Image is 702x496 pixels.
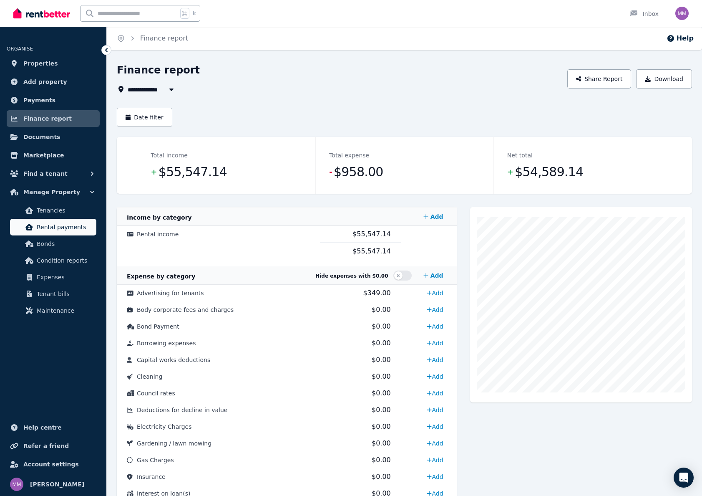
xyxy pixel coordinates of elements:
[372,306,391,314] span: $0.00
[10,478,23,491] img: Mark Milford
[423,353,446,367] a: Add
[137,440,211,447] span: Gardening / lawn mowing
[423,320,446,333] a: Add
[107,27,198,50] nav: Breadcrumb
[10,269,96,286] a: Expenses
[372,356,391,364] span: $0.00
[423,403,446,417] a: Add
[352,230,391,238] span: $55,547.14
[7,438,100,454] a: Refer a friend
[10,302,96,319] a: Maintenance
[667,33,694,43] button: Help
[10,202,96,219] a: Tenancies
[137,357,210,363] span: Capital works deductions
[127,214,192,221] span: Income by category
[137,290,204,296] span: Advertising for tenants
[23,114,72,124] span: Finance report
[674,468,694,488] div: Open Intercom Messenger
[23,169,68,179] span: Find a tenant
[363,289,391,297] span: $349.00
[30,479,84,489] span: [PERSON_NAME]
[151,150,188,160] dt: Total income
[23,187,80,197] span: Manage Property
[507,166,513,178] span: +
[329,150,369,160] dt: Total expense
[372,406,391,414] span: $0.00
[329,166,332,178] span: -
[10,219,96,235] a: Rental payments
[10,252,96,269] a: Condition reports
[7,456,100,473] a: Account settings
[37,256,93,266] span: Condition reports
[629,10,659,18] div: Inbox
[137,423,192,430] span: Electricity Charges
[23,77,67,87] span: Add property
[23,459,79,469] span: Account settings
[127,273,195,280] span: Expense by category
[420,208,447,225] a: Add
[13,7,70,20] img: RentBetter
[372,372,391,380] span: $0.00
[515,164,583,180] span: $54,589.14
[151,166,157,178] span: +
[420,267,447,284] a: Add
[193,10,196,17] span: k
[567,69,632,89] button: Share Report
[372,389,391,397] span: $0.00
[7,419,100,436] a: Help centre
[372,439,391,447] span: $0.00
[37,239,93,249] span: Bonds
[137,407,227,413] span: Deductions for decline in value
[137,457,174,463] span: Gas Charges
[423,420,446,433] a: Add
[636,69,692,89] button: Download
[7,73,100,90] a: Add property
[117,108,172,127] button: Date filter
[23,423,62,433] span: Help centre
[423,370,446,383] a: Add
[334,164,383,180] span: $958.00
[159,164,227,180] span: $55,547.14
[423,453,446,467] a: Add
[7,46,33,52] span: ORGANISE
[423,470,446,483] a: Add
[137,306,234,313] span: Body corporate fees and charges
[10,286,96,302] a: Tenant bills
[372,473,391,481] span: $0.00
[315,273,388,279] span: Hide expenses with $0.00
[37,289,93,299] span: Tenant bills
[23,58,58,68] span: Properties
[137,323,179,330] span: Bond Payment
[37,222,93,232] span: Rental payments
[7,165,100,182] button: Find a tenant
[507,150,533,160] dt: Net total
[140,34,188,42] a: Finance report
[137,340,196,347] span: Borrowing expenses
[423,303,446,316] a: Add
[37,205,93,215] span: Tenancies
[37,306,93,316] span: Maintenance
[7,110,100,127] a: Finance report
[23,132,60,142] span: Documents
[137,473,166,480] span: Insurance
[423,437,446,450] a: Add
[423,286,446,300] a: Add
[23,150,64,160] span: Marketplace
[675,7,689,20] img: Mark Milford
[117,63,200,77] h1: Finance report
[423,337,446,350] a: Add
[23,95,55,105] span: Payments
[7,92,100,109] a: Payments
[7,55,100,72] a: Properties
[137,373,162,380] span: Cleaning
[372,322,391,330] span: $0.00
[7,129,100,145] a: Documents
[372,339,391,347] span: $0.00
[137,231,179,238] span: Rental income
[23,441,69,451] span: Refer a friend
[137,390,175,397] span: Council rates
[10,235,96,252] a: Bonds
[37,272,93,282] span: Expenses
[372,423,391,430] span: $0.00
[372,456,391,464] span: $0.00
